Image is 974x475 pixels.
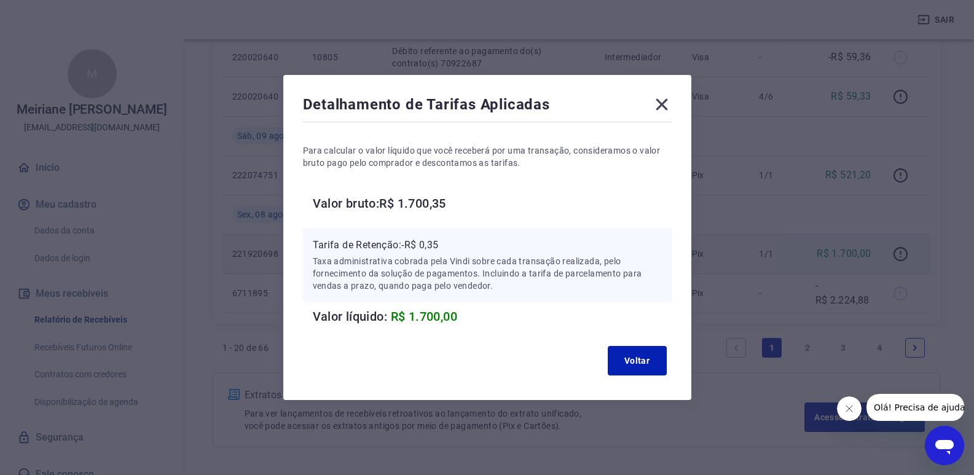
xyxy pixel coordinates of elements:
p: Taxa administrativa cobrada pela Vindi sobre cada transação realizada, pelo fornecimento da soluç... [313,255,662,292]
p: Tarifa de Retenção: -R$ 0,35 [313,238,662,253]
span: R$ 1.700,00 [391,309,457,324]
span: Olá! Precisa de ajuda? [7,9,103,18]
h6: Valor bruto: R$ 1.700,35 [313,194,672,213]
iframe: Botão para abrir a janela de mensagens [925,426,964,465]
iframe: Fechar mensagem [837,396,862,421]
h6: Valor líquido: [313,307,672,326]
button: Voltar [608,346,667,375]
iframe: Mensagem da empresa [866,394,964,421]
div: Detalhamento de Tarifas Aplicadas [303,95,672,119]
p: Para calcular o valor líquido que você receberá por uma transação, consideramos o valor bruto pag... [303,144,672,169]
